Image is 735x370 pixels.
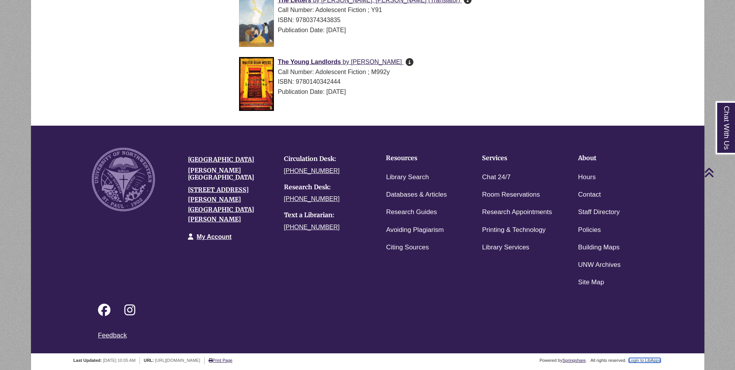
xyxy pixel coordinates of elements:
a: Print Page [208,358,232,363]
a: [PHONE_NUMBER] [284,224,340,230]
a: Feedback [98,332,127,339]
a: [PHONE_NUMBER] [284,168,340,174]
a: Hours [578,172,596,183]
i: Follow on Facebook [98,304,110,316]
a: Research Guides [386,207,437,218]
a: UNW Archives [578,259,621,271]
span: by [343,59,349,65]
div: Publication Date: [DATE] [239,25,661,35]
a: [STREET_ADDRESS][PERSON_NAME][GEOGRAPHIC_DATA][PERSON_NAME] [188,186,254,223]
a: Login to LibApps [629,358,661,363]
a: Room Reservations [482,189,540,201]
a: Research Appointments [482,207,552,218]
a: The Young Landlords by [PERSON_NAME] [278,59,404,65]
span: The Young Landlords [278,59,341,65]
a: Library Search [386,172,429,183]
h4: [PERSON_NAME][GEOGRAPHIC_DATA] [188,167,272,181]
a: Citing Sources [386,242,429,253]
a: Library Services [482,242,529,253]
a: Back to Top [704,167,733,178]
div: All rights reserved. [589,358,628,363]
a: My Account [197,233,232,240]
div: Call Number: Adolescent Fiction ; M992y [239,67,661,77]
span: Last Updated: [73,358,102,363]
div: Publication Date: [DATE] [239,87,661,97]
h4: Circulation Desk: [284,156,368,163]
a: Databases & Articles [386,189,447,201]
h4: Research Desk: [284,184,368,191]
div: ISBN: 9780140342444 [239,77,661,87]
i: Follow on Instagram [124,304,135,316]
a: Avoiding Plagiarism [386,225,444,236]
div: Call Number: Adolescent Fiction ; Y91 [239,5,661,15]
div: ISBN: 9780374343835 [239,15,661,25]
span: [PERSON_NAME] [351,59,402,65]
h4: Resources [386,155,458,162]
a: Site Map [578,277,604,288]
span: [DATE] 10:05 AM [103,358,136,363]
a: Chat 24/7 [482,172,511,183]
span: [URL][DOMAIN_NAME] [155,358,200,363]
a: [PHONE_NUMBER] [284,195,340,202]
h4: Text a Librarian: [284,212,368,219]
h4: Services [482,155,554,162]
a: [GEOGRAPHIC_DATA] [188,156,254,163]
h4: About [578,155,650,162]
a: Policies [578,225,601,236]
a: Springshare [563,358,586,363]
span: URL: [144,358,154,363]
a: Staff Directory [578,207,620,218]
a: Printing & Technology [482,225,546,236]
img: UNW seal [92,148,155,211]
i: Print Page [208,358,213,363]
a: Building Maps [578,242,620,253]
div: Powered by . [538,358,588,363]
a: Contact [578,189,601,201]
